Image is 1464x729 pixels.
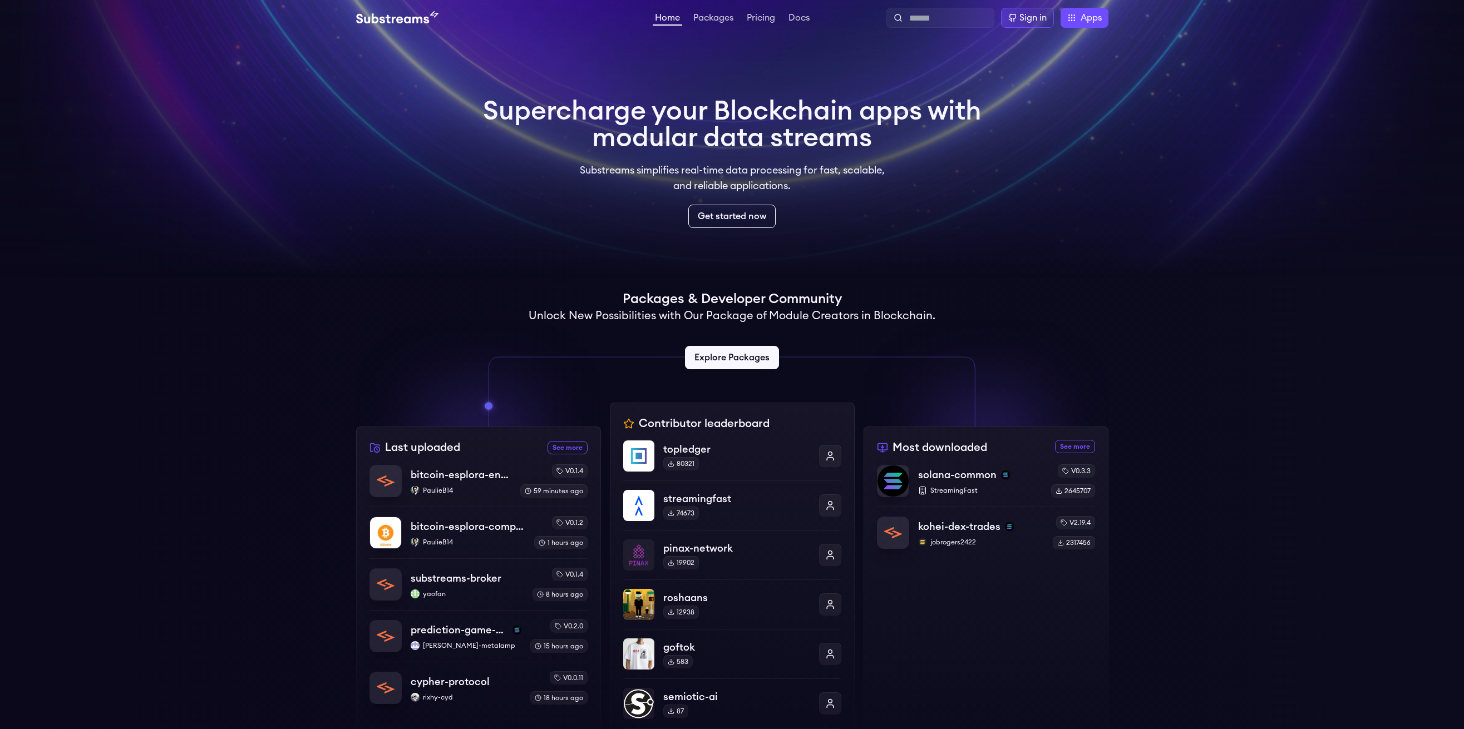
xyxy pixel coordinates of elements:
[483,98,982,151] h1: Supercharge your Blockchain apps with modular data streams
[918,519,1000,534] p: kohei-dex-trades
[370,569,401,600] img: substreams-broker
[552,464,588,478] div: v0.1.4
[663,540,810,556] p: pinax-network
[1055,440,1095,453] a: See more most downloaded packages
[1001,470,1010,479] img: solana
[877,464,1095,507] a: solana-commonsolana-commonsolanaStreamingFastv0.3.32645707
[918,467,997,483] p: solana-common
[745,13,777,24] a: Pricing
[552,516,588,529] div: v0.1.2
[623,579,841,629] a: roshaansroshaans12938
[1081,11,1102,24] span: Apps
[370,621,401,652] img: prediction-game-events
[918,486,1042,495] p: StreamingFast
[663,507,699,520] div: 74673
[878,517,909,548] img: kohei-dex-trades
[369,464,588,507] a: bitcoin-esplora-enhancedbitcoin-esplora-enhancedPaulieB14PaulieB14v0.1.459 minutes ago
[663,491,810,507] p: streamingfast
[623,589,654,620] img: roshaans
[623,678,841,728] a: semiotic-aisemiotic-ai87
[572,162,893,194] p: Substreams simplifies real-time data processing for fast, scalable, and reliable applications.
[1051,484,1095,498] div: 2645707
[411,538,420,547] img: PaulieB14
[369,558,588,610] a: substreams-brokersubstreams-brokeryaofanyaofanv0.1.48 hours ago
[623,539,654,571] img: pinax-network
[685,346,779,369] a: Explore Packages
[370,517,401,548] img: bitcoin-esplora-complete
[663,556,699,569] div: 19902
[623,290,842,308] h1: Packages & Developer Community
[1005,522,1014,531] img: solana
[918,538,1044,547] p: jobrogers2422
[411,674,490,690] p: cypher-protocol
[411,622,508,638] p: prediction-game-events
[552,568,588,581] div: v0.1.4
[878,465,909,497] img: solana-common
[663,442,810,457] p: topledger
[691,13,736,24] a: Packages
[688,205,776,228] a: Get started now
[663,590,810,606] p: roshaans
[512,626,521,634] img: solana
[411,641,521,650] p: [PERSON_NAME]-metalamp
[530,691,588,705] div: 18 hours ago
[623,480,841,530] a: streamingfaststreamingfast74673
[370,465,401,497] img: bitcoin-esplora-enhanced
[529,308,935,324] h2: Unlock New Possibilities with Our Package of Module Creators in Blockchain.
[550,671,588,685] div: v0.0.11
[1053,536,1095,549] div: 2317456
[369,662,588,705] a: cypher-protocolcypher-protocolrixhy-cydrixhy-cydv0.0.1118 hours ago
[623,440,654,472] img: topledger
[369,610,588,662] a: prediction-game-eventsprediction-game-eventssolanailya-metalamp[PERSON_NAME]-metalampv0.2.015 hou...
[786,13,812,24] a: Docs
[548,441,588,454] a: See more recently uploaded packages
[653,13,682,26] a: Home
[877,507,1095,549] a: kohei-dex-tradeskohei-dex-tradessolanajobrogers2422jobrogers2422v2.19.42317456
[411,589,524,598] p: yaofan
[663,655,693,668] div: 583
[411,693,420,702] img: rixhy-cyd
[411,693,521,702] p: rixhy-cyd
[623,440,841,480] a: topledgertopledger80321
[663,606,699,619] div: 12938
[370,672,401,703] img: cypher-protocol
[663,639,810,655] p: goftok
[1019,11,1047,24] div: Sign in
[1056,516,1095,529] div: v2.19.4
[520,484,588,498] div: 59 minutes ago
[1058,464,1095,478] div: v0.3.3
[356,11,438,24] img: Substream's logo
[411,519,525,534] p: bitcoin-esplora-complete
[411,486,511,495] p: PaulieB14
[918,538,927,547] img: jobrogers2422
[623,530,841,579] a: pinax-networkpinax-network19902
[411,467,511,483] p: bitcoin-esplora-enhanced
[663,457,699,470] div: 80321
[663,705,688,718] div: 87
[411,641,420,650] img: ilya-metalamp
[533,588,588,601] div: 8 hours ago
[1001,8,1054,28] a: Sign in
[663,689,810,705] p: semiotic-ai
[411,538,525,547] p: PaulieB14
[411,486,420,495] img: PaulieB14
[623,490,654,521] img: streamingfast
[411,589,420,598] img: yaofan
[623,688,654,719] img: semiotic-ai
[411,571,501,586] p: substreams-broker
[623,638,654,670] img: goftok
[534,536,588,549] div: 1 hours ago
[369,507,588,558] a: bitcoin-esplora-completebitcoin-esplora-completePaulieB14PaulieB14v0.1.21 hours ago
[530,639,588,653] div: 15 hours ago
[623,629,841,678] a: goftokgoftok583
[550,619,588,633] div: v0.2.0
